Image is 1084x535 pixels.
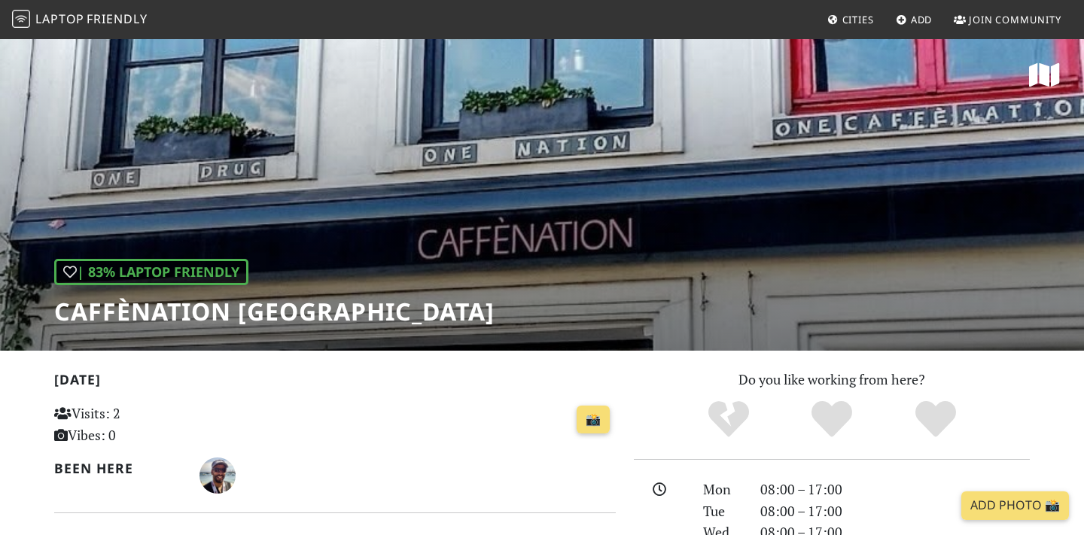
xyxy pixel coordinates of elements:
div: 08:00 – 17:00 [751,500,1039,522]
div: 08:00 – 17:00 [751,479,1039,500]
span: Carlos Monteiro [199,465,236,483]
a: Cities [821,6,880,33]
div: No [677,399,781,440]
p: Visits: 2 Vibes: 0 [54,403,230,446]
h1: Caffènation [GEOGRAPHIC_DATA] [54,297,495,326]
div: Yes [780,399,884,440]
p: Do you like working from here? [634,369,1030,391]
a: LaptopFriendly LaptopFriendly [12,7,148,33]
img: LaptopFriendly [12,10,30,28]
a: 📸 [577,406,610,434]
div: Definitely! [884,399,988,440]
div: Tue [694,500,751,522]
h2: [DATE] [54,372,616,394]
div: Mon [694,479,751,500]
img: 1065-carlos.jpg [199,457,236,494]
a: Add [890,6,939,33]
div: | 83% Laptop Friendly [54,259,248,285]
h2: Been here [54,461,181,476]
a: Join Community [948,6,1067,33]
span: Join Community [969,13,1061,26]
span: Cities [842,13,874,26]
span: Friendly [87,11,147,27]
span: Laptop [35,11,84,27]
a: Add Photo 📸 [961,491,1069,520]
span: Add [911,13,933,26]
